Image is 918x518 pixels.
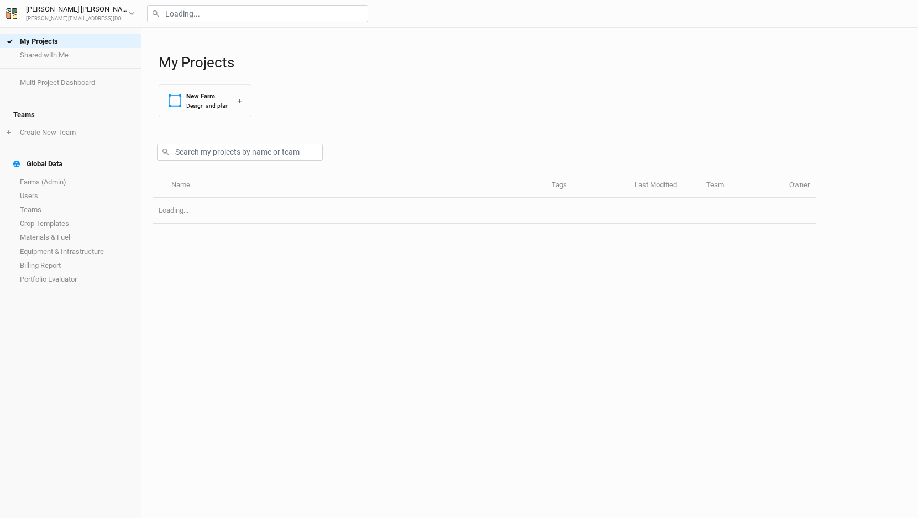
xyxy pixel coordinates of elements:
[783,174,816,198] th: Owner
[545,174,628,198] th: Tags
[628,174,700,198] th: Last Modified
[26,15,129,23] div: [PERSON_NAME][EMAIL_ADDRESS][DOMAIN_NAME]
[7,128,11,137] span: +
[186,92,229,101] div: New Farm
[147,5,368,22] input: Loading...
[7,104,134,126] h4: Teams
[159,84,251,117] button: New FarmDesign and plan+
[186,102,229,110] div: Design and plan
[26,4,129,15] div: [PERSON_NAME] [PERSON_NAME]
[700,174,783,198] th: Team
[159,54,907,71] h1: My Projects
[13,160,62,168] div: Global Data
[165,174,545,198] th: Name
[153,198,816,224] td: Loading...
[157,144,323,161] input: Search my projects by name or team
[6,3,135,23] button: [PERSON_NAME] [PERSON_NAME][PERSON_NAME][EMAIL_ADDRESS][DOMAIN_NAME]
[238,95,242,107] div: +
